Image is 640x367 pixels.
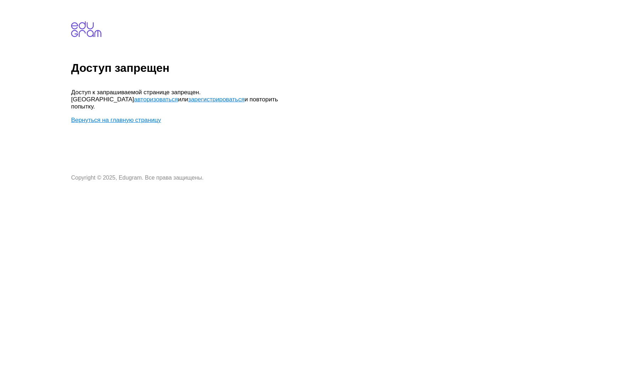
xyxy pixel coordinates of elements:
img: edugram.com [71,21,101,37]
h1: Доступ запрещен [71,62,637,75]
p: Доступ к запрашиваемой странице запрещен. [GEOGRAPHIC_DATA] или и повторить попытку. [71,89,284,110]
p: Copyright © 2025, Edugram. Все права защищены. [71,175,284,181]
a: Вернуться на главную страницу [71,117,161,123]
a: зарегистрироваться [188,96,244,103]
a: авторизоваться [134,96,178,103]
